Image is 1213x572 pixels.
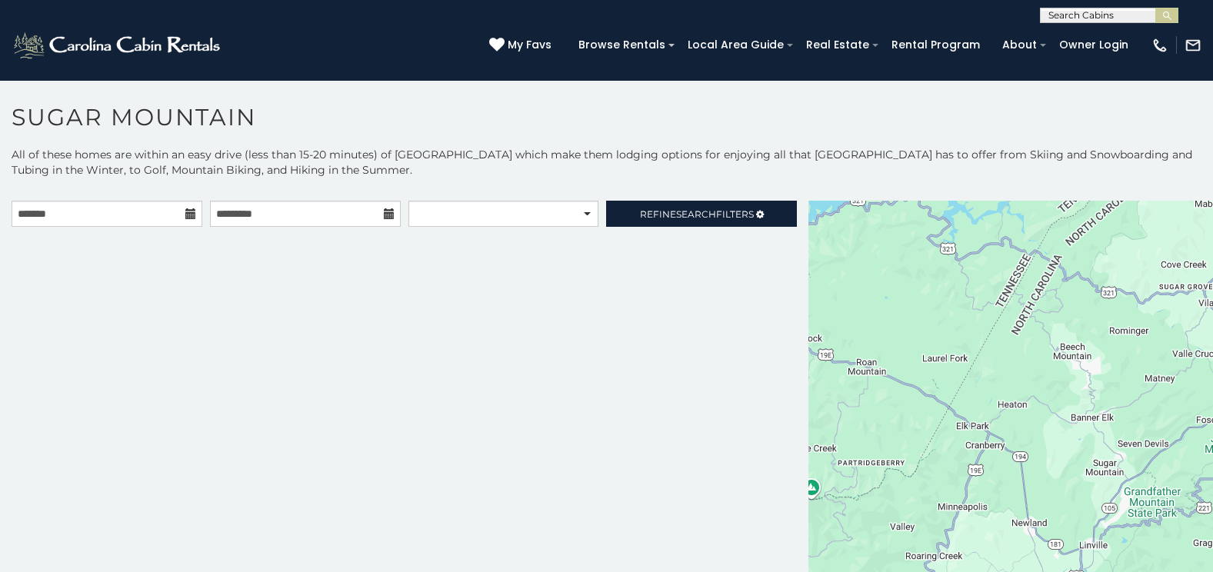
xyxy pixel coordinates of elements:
[798,33,877,57] a: Real Estate
[676,208,716,220] span: Search
[489,37,555,54] a: My Favs
[640,208,754,220] span: Refine Filters
[606,201,797,227] a: RefineSearchFilters
[1051,33,1136,57] a: Owner Login
[1151,37,1168,54] img: phone-regular-white.png
[571,33,673,57] a: Browse Rentals
[12,30,225,61] img: White-1-2.png
[995,33,1045,57] a: About
[508,37,552,53] span: My Favs
[1185,37,1201,54] img: mail-regular-white.png
[884,33,988,57] a: Rental Program
[680,33,791,57] a: Local Area Guide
